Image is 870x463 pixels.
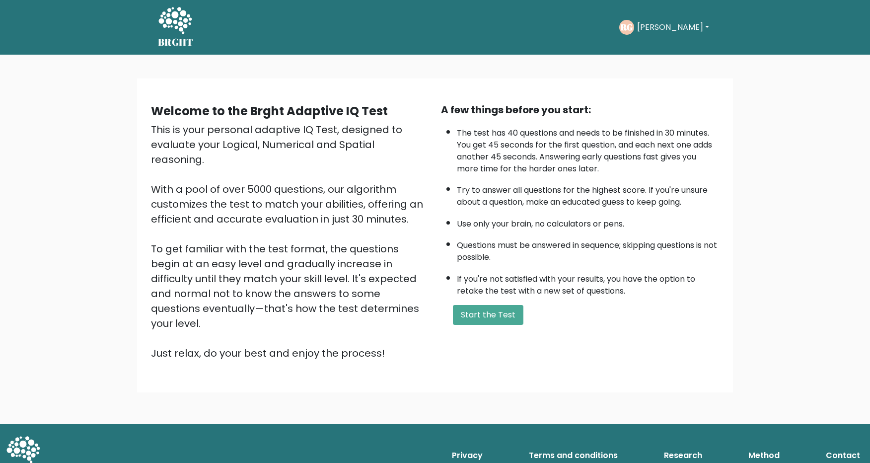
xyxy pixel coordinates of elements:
[457,213,719,230] li: Use only your brain, no calculators or pens.
[620,21,633,33] text: RG
[453,305,523,325] button: Start the Test
[457,234,719,263] li: Questions must be answered in sequence; skipping questions is not possible.
[151,122,429,361] div: This is your personal adaptive IQ Test, designed to evaluate your Logical, Numerical and Spatial ...
[457,122,719,175] li: The test has 40 questions and needs to be finished in 30 minutes. You get 45 seconds for the firs...
[441,102,719,117] div: A few things before you start:
[457,179,719,208] li: Try to answer all questions for the highest score. If you're unsure about a question, make an edu...
[634,21,712,34] button: [PERSON_NAME]
[158,36,194,48] h5: BRGHT
[151,103,388,119] b: Welcome to the Brght Adaptive IQ Test
[457,268,719,297] li: If you're not satisfied with your results, you have the option to retake the test with a new set ...
[158,4,194,51] a: BRGHT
